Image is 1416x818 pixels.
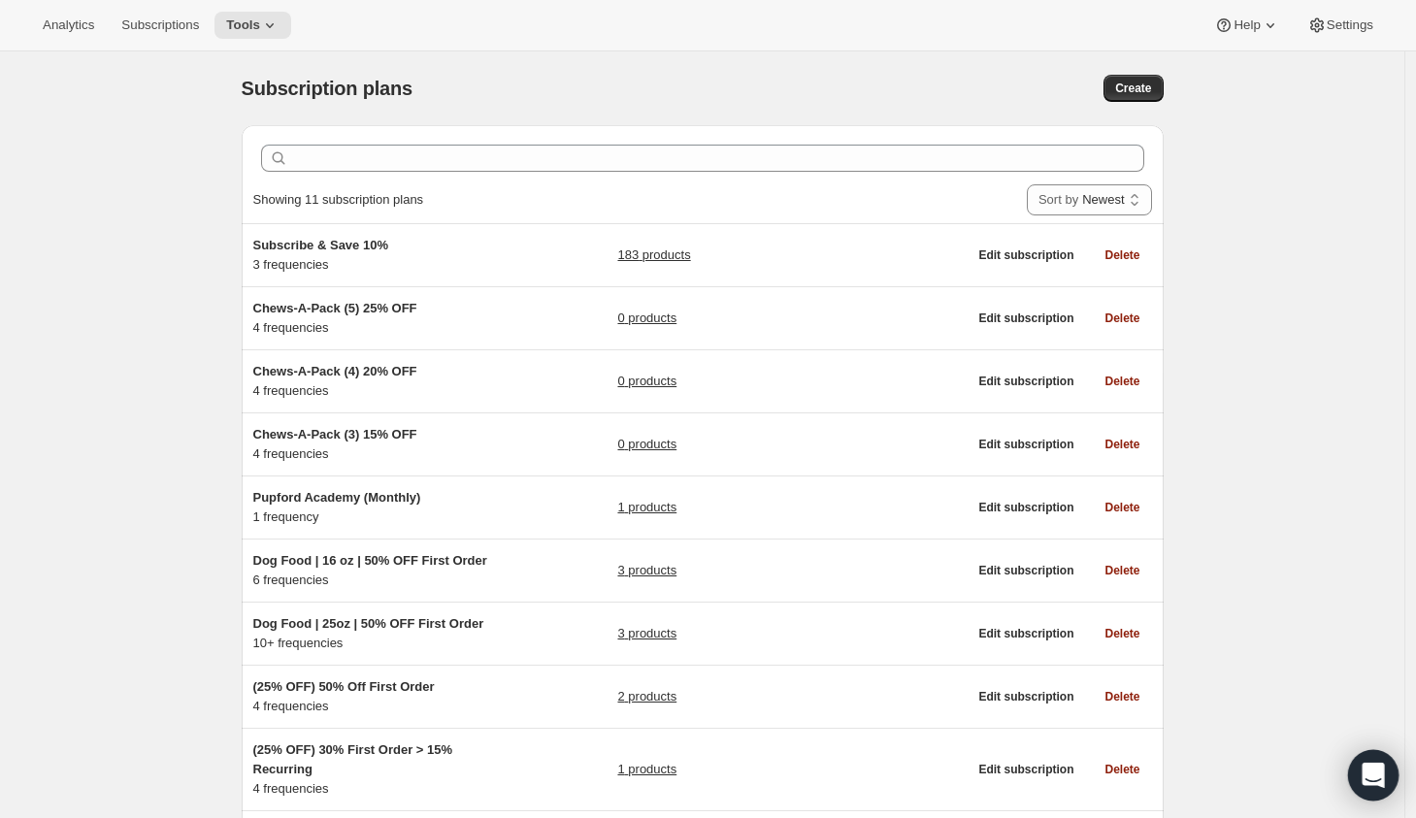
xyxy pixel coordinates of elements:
button: Edit subscription [967,431,1085,458]
button: Delete [1093,242,1151,269]
span: Subscriptions [121,17,199,33]
div: 4 frequencies [253,299,496,338]
button: Analytics [31,12,106,39]
button: Tools [214,12,291,39]
span: Showing 11 subscription plans [253,192,424,207]
span: Edit subscription [978,563,1073,578]
span: Delete [1104,563,1139,578]
button: Subscriptions [110,12,211,39]
span: Delete [1104,626,1139,641]
span: Subscribe & Save 10% [253,238,388,252]
button: Delete [1093,368,1151,395]
button: Delete [1093,620,1151,647]
button: Delete [1093,494,1151,521]
div: 6 frequencies [253,551,496,590]
button: Delete [1093,756,1151,783]
a: 1 products [617,760,676,779]
span: Edit subscription [978,311,1073,326]
button: Create [1103,75,1163,102]
span: Chews-A-Pack (3) 15% OFF [253,427,417,442]
span: Chews-A-Pack (4) 20% OFF [253,364,417,378]
button: Edit subscription [967,620,1085,647]
span: Pupford Academy (Monthly) [253,490,421,505]
button: Edit subscription [967,494,1085,521]
div: Open Intercom Messenger [1348,750,1400,802]
div: 4 frequencies [253,677,496,716]
a: 0 products [617,372,676,391]
span: Delete [1104,500,1139,515]
div: 10+ frequencies [253,614,496,653]
span: Create [1115,81,1151,96]
a: 3 products [617,624,676,643]
button: Edit subscription [967,242,1085,269]
a: 0 products [617,435,676,454]
button: Edit subscription [967,683,1085,710]
div: 4 frequencies [253,740,496,799]
button: Help [1202,12,1291,39]
button: Settings [1296,12,1385,39]
span: Tools [226,17,260,33]
span: Chews-A-Pack (5) 25% OFF [253,301,417,315]
span: Delete [1104,689,1139,704]
a: 3 products [617,561,676,580]
button: Edit subscription [967,756,1085,783]
a: 0 products [617,309,676,328]
div: 4 frequencies [253,425,496,464]
span: Delete [1104,311,1139,326]
span: Delete [1104,374,1139,389]
button: Delete [1093,431,1151,458]
div: 3 frequencies [253,236,496,275]
button: Delete [1093,683,1151,710]
span: Edit subscription [978,689,1073,704]
button: Delete [1093,557,1151,584]
span: Edit subscription [978,626,1073,641]
span: Dog Food | 16 oz | 50% OFF First Order [253,553,487,568]
div: 1 frequency [253,488,496,527]
span: Edit subscription [978,500,1073,515]
span: Subscription plans [242,78,412,99]
span: Analytics [43,17,94,33]
button: Edit subscription [967,557,1085,584]
button: Edit subscription [967,305,1085,332]
span: Help [1234,17,1260,33]
div: 4 frequencies [253,362,496,401]
span: (25% OFF) 50% Off First Order [253,679,435,694]
span: Delete [1104,247,1139,263]
span: Edit subscription [978,374,1073,389]
span: Delete [1104,762,1139,777]
a: 183 products [617,245,690,265]
span: Edit subscription [978,247,1073,263]
button: Edit subscription [967,368,1085,395]
a: 1 products [617,498,676,517]
a: 2 products [617,687,676,706]
button: Delete [1093,305,1151,332]
span: Settings [1327,17,1373,33]
span: (25% OFF) 30% First Order > 15% Recurring [253,742,453,776]
span: Edit subscription [978,437,1073,452]
span: Delete [1104,437,1139,452]
span: Edit subscription [978,762,1073,777]
span: Dog Food | 25oz | 50% OFF First Order [253,616,484,631]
